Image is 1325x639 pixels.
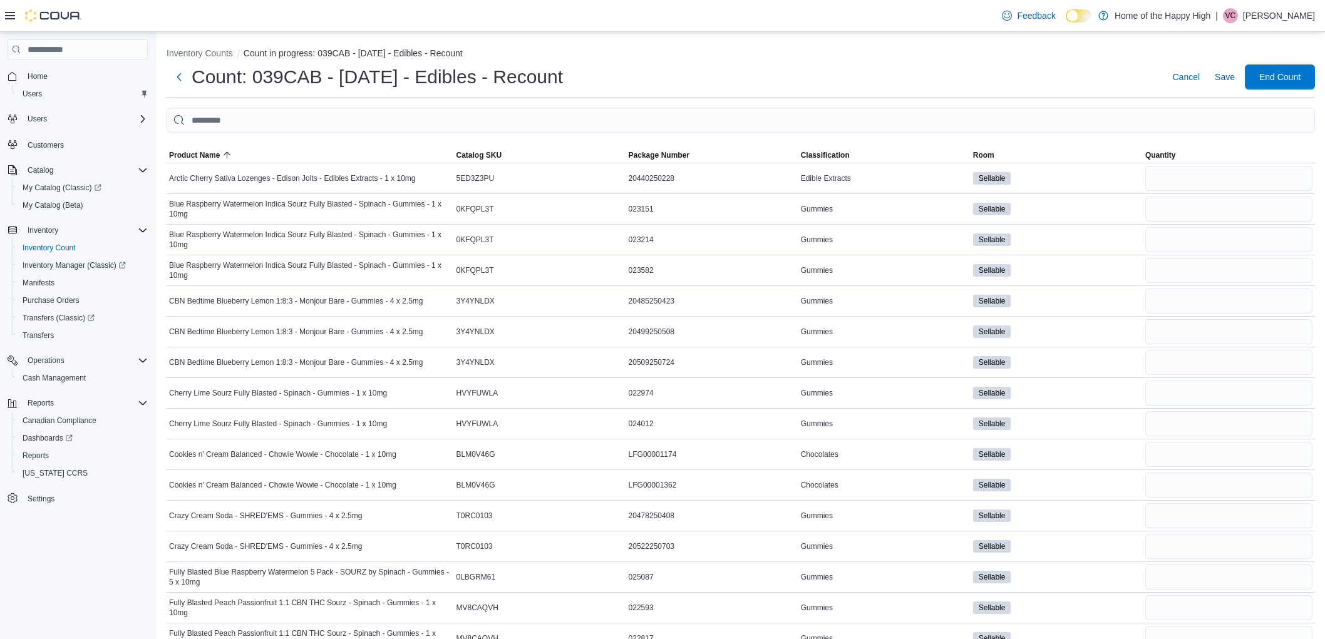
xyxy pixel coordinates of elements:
span: Fully Blasted Peach Passionfruit 1:1 CBN THC Sourz - Spinach - Gummies - 1 x 10mg [169,598,451,618]
div: 025087 [626,570,798,585]
span: Sellable [979,541,1006,552]
span: Gummies [801,572,833,582]
button: Cash Management [13,369,153,387]
button: Home [3,67,153,85]
span: Fully Blasted Blue Raspberry Watermelon 5 Pack - SOURZ by Spinach - Gummies - 5 x 10mg [169,567,451,587]
span: Arctic Cherry Sativa Lozenges - Edison Jolts - Edibles Extracts - 1 x 10mg [169,173,416,183]
span: Sellable [979,510,1006,521]
div: 023582 [626,263,798,278]
button: Manifests [13,274,153,292]
span: Chocolates [801,449,838,459]
button: Classification [798,148,971,163]
span: Sellable [973,601,1011,614]
a: Dashboards [18,431,78,446]
div: 20509250724 [626,355,798,370]
span: Sellable [973,356,1011,369]
span: Reports [23,396,148,411]
span: Inventory Count [23,243,76,253]
span: Blue Raspberry Watermelon Indica Sourz Fully Blasted - Spinach - Gummies - 1 x 10mg [169,260,451,280]
h1: Count: 039CAB - [DATE] - Edibles - Recount [192,64,563,89]
button: Quantity [1143,148,1315,163]
span: Cookies n' Cream Balanced - Chowie Wowie - Chocolate - 1 x 10mg [169,449,396,459]
span: 3Y4YNLDX [456,296,495,306]
button: Catalog [23,163,58,178]
button: Operations [23,353,70,368]
span: Sellable [973,264,1011,277]
span: Quantity [1145,150,1176,160]
span: Gummies [801,327,833,337]
span: Sellable [973,448,1011,461]
a: Transfers (Classic) [13,309,153,327]
a: Inventory Count [18,240,81,255]
span: Product Name [169,150,220,160]
span: Gummies [801,357,833,367]
span: Save [1215,71,1235,83]
span: Transfers [23,330,54,340]
span: T0RC0103 [456,511,493,521]
span: Package Number [629,150,689,160]
button: Purchase Orders [13,292,153,309]
span: Settings [23,491,148,506]
span: Gummies [801,204,833,214]
span: Manifests [23,278,54,288]
span: Transfers (Classic) [18,310,148,325]
span: Gummies [801,388,833,398]
span: Sellable [979,418,1006,429]
span: Home [28,71,48,81]
span: Sellable [973,172,1011,185]
span: Classification [801,150,850,160]
a: My Catalog (Beta) [18,198,88,213]
span: Gummies [801,511,833,521]
button: Customers [3,135,153,153]
span: Sellable [979,387,1006,399]
a: Purchase Orders [18,293,85,308]
a: Canadian Compliance [18,413,101,428]
span: VC [1225,8,1236,23]
button: Reports [23,396,59,411]
a: Inventory Manager (Classic) [18,258,131,273]
span: Catalog SKU [456,150,502,160]
span: Sellable [973,417,1011,430]
span: Dashboards [18,431,148,446]
span: BLM0V46G [456,449,495,459]
span: Operations [28,355,64,366]
button: Users [3,110,153,128]
span: Feedback [1017,9,1055,22]
span: Sellable [979,479,1006,491]
img: Cova [25,9,81,22]
a: Settings [23,491,59,506]
button: My Catalog (Beta) [13,197,153,214]
span: Transfers (Classic) [23,313,95,323]
span: Sellable [973,325,1011,338]
span: Cancel [1172,71,1200,83]
button: Reports [13,447,153,464]
span: Sellable [979,326,1006,337]
div: 023151 [626,202,798,217]
span: Washington CCRS [18,466,148,481]
a: My Catalog (Classic) [18,180,106,195]
span: Customers [28,140,64,150]
span: End Count [1259,71,1301,83]
span: Manifests [18,275,148,290]
span: Room [973,150,994,160]
div: 022593 [626,600,798,615]
span: My Catalog (Classic) [23,183,101,193]
div: 023214 [626,232,798,247]
span: Users [18,86,148,101]
button: Catalog SKU [454,148,626,163]
span: Cookies n' Cream Balanced - Chowie Wowie - Chocolate - 1 x 10mg [169,480,396,490]
button: Count in progress: 039CAB - [DATE] - Edibles - Recount [244,48,463,58]
span: Sellable [979,173,1006,184]
button: Inventory [3,222,153,239]
span: Gummies [801,296,833,306]
p: | [1215,8,1218,23]
span: 3Y4YNLDX [456,327,495,337]
span: My Catalog (Classic) [18,180,148,195]
span: Reports [18,448,148,463]
div: 20440250228 [626,171,798,186]
span: 0KFQPL3T [456,235,494,245]
span: Sellable [979,203,1006,215]
button: Operations [3,352,153,369]
span: Gummies [801,419,833,429]
button: Product Name [167,148,454,163]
